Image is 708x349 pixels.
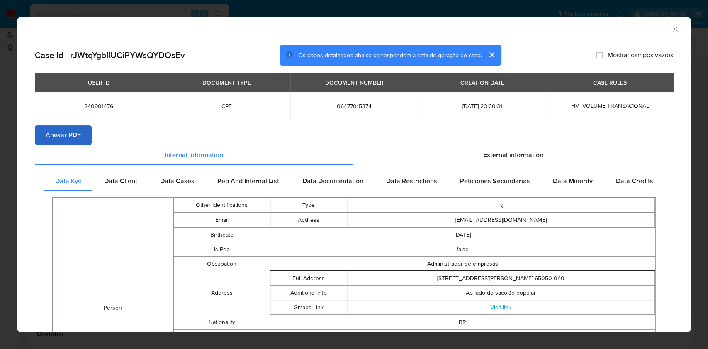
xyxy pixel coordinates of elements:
td: false [270,242,655,257]
td: Is Pep [173,242,270,257]
td: Additional Info [270,286,347,300]
td: Administrador de empresas [270,257,655,271]
span: HV_VOLUME TRANSACIONAL [571,102,649,110]
span: CPF [173,102,280,110]
td: Gmaps Link [270,300,347,315]
td: [EMAIL_ADDRESS][DOMAIN_NAME] [347,213,655,227]
div: Detailed info [35,145,673,165]
td: Nationality [173,315,270,330]
span: Anexar PDF [46,126,81,144]
div: CASE RULES [588,75,632,90]
span: Internal information [165,150,223,160]
td: Other Identifications [173,198,270,213]
td: Occupation [173,257,270,271]
div: closure-recommendation-modal [17,17,691,332]
span: Data Restrictions [386,176,437,186]
td: rg [347,198,655,212]
span: Data Credits [616,176,653,186]
h2: Case Id - rJWtqYgbIIUCiPYWsQYDOsEv [35,50,185,61]
span: Data Cases [160,176,195,186]
span: Os dados detalhados abaixo correspondem à data de geração do caso. [298,51,482,59]
span: Data Kyc [55,176,81,186]
td: Email [173,213,270,228]
a: Visit link [490,303,511,311]
button: Fechar a janela [671,25,679,32]
td: Address [270,213,347,227]
div: DOCUMENT TYPE [197,75,256,90]
td: [STREET_ADDRESS][PERSON_NAME] 65050-040 [347,271,655,286]
span: 06477015374 [300,102,408,110]
span: 240901476 [45,102,153,110]
input: Mostrar campos vazios [596,52,603,58]
span: Mostrar campos vazios [608,51,673,59]
span: [DATE] 20:20:31 [428,102,536,110]
td: Birthdate [173,228,270,242]
span: External information [483,150,543,160]
td: [DATE] [270,228,655,242]
div: USER ID [83,75,115,90]
span: Peticiones Secundarias [460,176,530,186]
td: Income [173,330,270,344]
td: Type [270,198,347,212]
span: Data Documentation [302,176,363,186]
td: BR [270,315,655,330]
div: DOCUMENT NUMBER [320,75,389,90]
td: Full Address [270,271,347,286]
button: Anexar PDF [35,125,92,145]
span: Pep And Internal List [217,176,279,186]
span: Data Minority [553,176,593,186]
div: Detailed internal info [44,171,664,191]
td: 20000 [270,330,655,344]
td: Address [173,271,270,315]
span: Data Client [104,176,137,186]
td: Ao lado do sacolão popular [347,286,655,300]
div: CREATION DATE [455,75,509,90]
button: cerrar [482,45,501,65]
